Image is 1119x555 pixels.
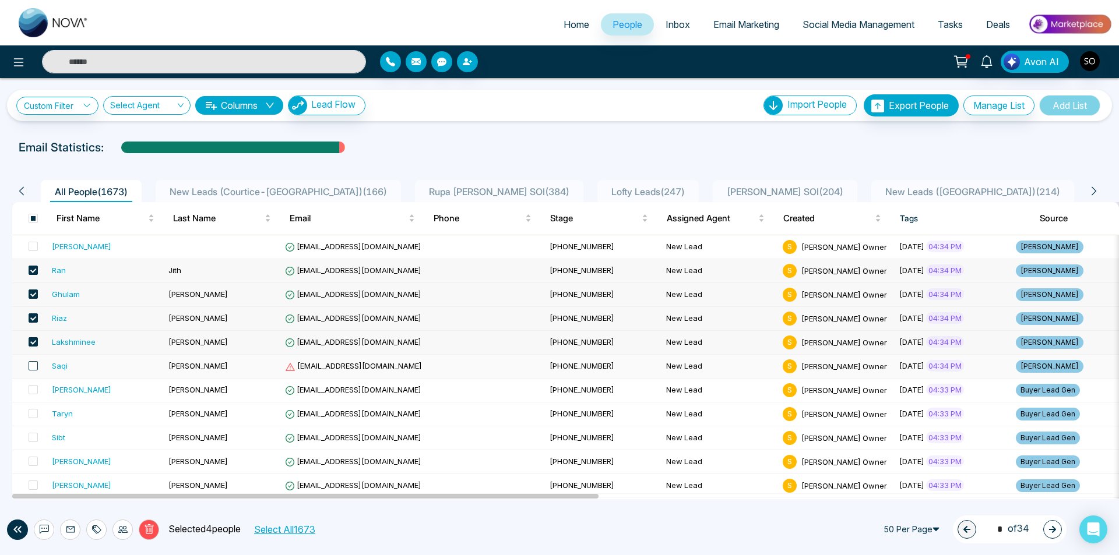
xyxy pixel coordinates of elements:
[601,13,654,36] a: People
[1016,288,1083,301] span: [PERSON_NAME]
[168,433,228,442] span: [PERSON_NAME]
[159,522,241,537] p: Selected 4 people
[899,361,924,370] span: [DATE]
[550,313,614,323] span: [PHONE_NUMBER]
[52,360,68,372] div: Saqi
[899,337,924,347] span: [DATE]
[168,480,228,490] span: [PERSON_NAME]
[47,202,164,235] th: First Name
[550,266,614,275] span: [PHONE_NUMBER]
[926,13,974,36] a: Tasks
[783,211,872,225] span: Created
[52,288,80,300] div: Ghulam
[285,457,421,466] span: [EMAIL_ADDRESS][DOMAIN_NAME]
[285,289,421,299] span: [EMAIL_ADDRESS][DOMAIN_NAME]
[661,450,778,474] td: New Lead
[801,289,887,299] span: [PERSON_NAME] Owner
[285,409,421,418] span: [EMAIL_ADDRESS][DOMAIN_NAME]
[774,202,891,235] th: Created
[899,433,924,442] span: [DATE]
[424,186,574,197] span: Rupa [PERSON_NAME] SOI ( 384 )
[541,202,657,235] th: Stage
[986,19,1010,30] span: Deals
[613,19,642,30] span: People
[654,13,702,36] a: Inbox
[52,479,111,491] div: [PERSON_NAME]
[1079,515,1107,543] div: Open Intercom Messenger
[50,186,132,197] span: All People ( 1673 )
[889,100,949,111] span: Export People
[52,336,96,348] div: Lakshminee
[1080,51,1100,71] img: User Avatar
[168,409,228,418] span: [PERSON_NAME]
[801,385,887,394] span: [PERSON_NAME] Owner
[311,98,356,110] span: Lead Flow
[285,313,421,323] span: [EMAIL_ADDRESS][DOMAIN_NAME]
[19,139,104,156] p: Email Statistics:
[963,96,1034,115] button: Manage List
[801,409,887,418] span: [PERSON_NAME] Owner
[285,385,421,394] span: [EMAIL_ADDRESS][DOMAIN_NAME]
[926,479,964,491] span: 04:33 PM
[990,521,1029,537] span: of 34
[288,96,307,115] img: Lead Flow
[285,266,421,275] span: [EMAIL_ADDRESS][DOMAIN_NAME]
[783,455,797,469] span: S
[974,13,1022,36] a: Deals
[899,266,924,275] span: [DATE]
[165,186,392,197] span: New Leads (Courtice-[GEOGRAPHIC_DATA]) ( 166 )
[285,242,421,251] span: [EMAIL_ADDRESS][DOMAIN_NAME]
[661,355,778,379] td: New Lead
[864,94,959,116] button: Export People
[899,385,924,394] span: [DATE]
[434,211,523,225] span: Phone
[926,241,964,252] span: 04:34 PM
[783,288,797,302] span: S
[926,455,964,467] span: 04:33 PM
[168,313,228,323] span: [PERSON_NAME]
[550,337,614,347] span: [PHONE_NUMBER]
[661,283,778,307] td: New Lead
[783,479,797,493] span: S
[801,313,887,323] span: [PERSON_NAME] Owner
[881,186,1065,197] span: New Leads ([GEOGRAPHIC_DATA]) ( 214 )
[801,242,887,251] span: [PERSON_NAME] Owner
[1016,312,1083,325] span: [PERSON_NAME]
[1001,51,1069,73] button: Avon AI
[265,101,275,110] span: down
[702,13,791,36] a: Email Marketing
[1016,360,1083,373] span: [PERSON_NAME]
[783,359,797,373] span: S
[552,13,601,36] a: Home
[783,383,797,397] span: S
[891,202,1030,235] th: Tags
[607,186,689,197] span: Lofty Leads ( 247 )
[899,457,924,466] span: [DATE]
[783,335,797,349] span: S
[1016,408,1080,420] span: Buyer Lead Gen
[661,307,778,331] td: New Lead
[1024,55,1059,69] span: Avon AI
[1027,11,1112,37] img: Market-place.gif
[168,385,228,394] span: [PERSON_NAME]
[290,211,406,225] span: Email
[52,408,73,419] div: Taryn
[926,432,964,443] span: 04:33 PM
[285,337,421,347] span: [EMAIL_ADDRESS][DOMAIN_NAME]
[783,312,797,326] span: S
[550,457,614,466] span: [PHONE_NUMBER]
[249,522,319,537] button: Select All1673
[938,19,963,30] span: Tasks
[16,97,98,115] a: Custom Filter
[57,211,146,225] span: First Name
[661,379,778,402] td: New Lead
[52,264,66,276] div: Ran
[52,312,67,324] div: Riaz
[801,266,887,275] span: [PERSON_NAME] Owner
[564,19,589,30] span: Home
[801,337,887,347] span: [PERSON_NAME] Owner
[52,455,111,467] div: [PERSON_NAME]
[801,457,887,466] span: [PERSON_NAME] Owner
[787,98,847,110] span: Import People
[1016,479,1080,492] span: Buyer Lead Gen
